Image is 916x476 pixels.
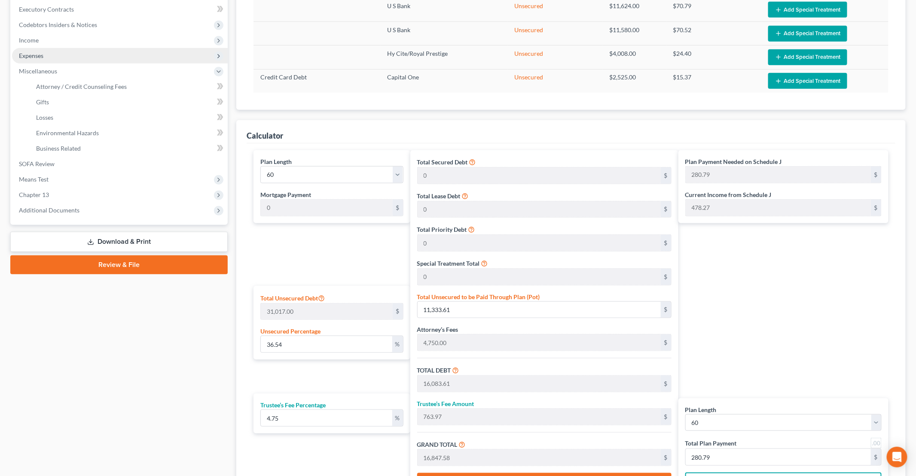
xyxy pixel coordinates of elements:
[260,190,311,199] label: Mortgage Payment
[418,302,661,318] input: 0.00
[36,129,99,136] span: Environmental Hazards
[19,6,74,13] span: Executory Contracts
[768,73,847,89] button: Add Special Treatment
[418,201,661,218] input: 0.00
[19,36,39,44] span: Income
[392,336,403,352] div: %
[392,410,403,426] div: %
[417,225,467,234] label: Total Priority Debt
[36,145,81,152] span: Business Related
[418,269,661,285] input: 0.00
[661,201,671,218] div: $
[36,83,127,90] span: Attorney / Credit Counseling Fees
[260,157,292,166] label: Plan Length
[418,376,661,392] input: 0.00
[666,45,762,69] td: $24.40
[19,67,57,75] span: Miscellaneous
[507,45,603,69] td: Unsecured
[19,191,49,198] span: Chapter 13
[261,336,392,352] input: 0.00
[29,110,228,125] a: Losses
[12,156,228,172] a: SOFA Review
[417,292,540,301] label: Total Unsecured to be Paid Through Plan (Pot)
[685,157,782,166] label: Plan Payment Needed on Schedule J
[871,200,881,216] div: $
[603,69,666,93] td: $2,525.00
[417,366,451,375] label: TOTAL DEBT
[666,69,762,93] td: $15.37
[418,409,661,425] input: 0.00
[661,376,671,392] div: $
[253,69,381,93] td: Credit Card Debt
[686,449,871,465] input: 0.00
[261,410,392,426] input: 0.00
[418,167,661,184] input: 0.00
[12,2,228,17] a: Executory Contracts
[661,167,671,184] div: $
[887,447,907,467] div: Open Intercom Messenger
[685,190,772,199] label: Current Income from Schedule J
[19,160,55,167] span: SOFA Review
[29,125,228,141] a: Environmental Hazards
[36,98,49,106] span: Gifts
[29,94,228,110] a: Gifts
[393,200,403,216] div: $
[19,206,79,214] span: Additional Documents
[418,334,661,351] input: 0.00
[29,141,228,156] a: Business Related
[685,405,717,414] label: Plan Length
[686,200,871,216] input: 0.00
[19,21,97,28] span: Codebtors Insiders & Notices
[661,302,671,318] div: $
[261,303,393,320] input: 0.00
[661,449,671,466] div: $
[768,2,847,18] button: Add Special Treatment
[507,21,603,45] td: Unsecured
[686,167,871,183] input: 0.00
[247,130,283,141] div: Calculator
[418,449,661,466] input: 0.00
[603,21,666,45] td: $11,580.00
[261,200,393,216] input: 0.00
[661,334,671,351] div: $
[603,45,666,69] td: $4,008.00
[260,327,321,336] label: Unsecured Percentage
[418,235,661,251] input: 0.00
[381,45,508,69] td: Hy Cite/Royal Prestige
[381,21,508,45] td: U S Bank
[260,400,326,409] label: Trustee’s Fee Percentage
[417,440,458,449] label: GRAND TOTAL
[507,69,603,93] td: Unsecured
[393,303,403,320] div: $
[36,114,53,121] span: Losses
[661,235,671,251] div: $
[417,191,461,200] label: Total Lease Debt
[10,255,228,274] a: Review & File
[871,167,881,183] div: $
[417,325,458,334] label: Attorney’s Fees
[685,439,737,448] label: Total Plan Payment
[871,449,881,465] div: $
[19,176,49,183] span: Means Test
[29,79,228,94] a: Attorney / Credit Counseling Fees
[666,21,762,45] td: $70.52
[871,438,882,449] a: Round to nearest dollar
[768,49,847,65] button: Add Special Treatment
[381,69,508,93] td: Capital One
[768,26,847,42] button: Add Special Treatment
[260,293,325,303] label: Total Unsecured Debt
[417,259,480,268] label: Special Treatment Total
[661,269,671,285] div: $
[417,399,474,408] label: Trustee’s Fee Amount
[19,52,43,59] span: Expenses
[417,158,468,167] label: Total Secured Debt
[661,409,671,425] div: $
[10,232,228,252] a: Download & Print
